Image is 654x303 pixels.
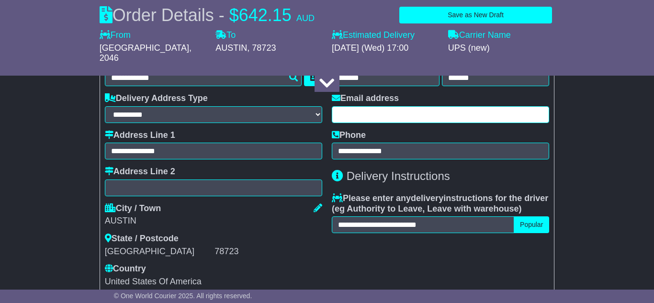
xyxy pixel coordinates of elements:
[347,169,450,182] span: Delivery Instructions
[448,43,555,54] div: UPS (new)
[215,43,247,53] span: AUSTIN
[105,167,175,177] label: Address Line 2
[105,234,179,244] label: State / Postcode
[247,43,276,53] span: , 78723
[332,130,366,141] label: Phone
[105,130,175,141] label: Address Line 1
[215,30,236,41] label: To
[448,30,511,41] label: Carrier Name
[514,216,549,233] button: Popular
[100,30,131,41] label: From
[114,292,252,300] span: © One World Courier 2025. All rights reserved.
[100,5,315,25] div: Order Details -
[214,247,322,257] div: 78723
[105,277,202,286] span: United States Of America
[332,43,439,54] div: [DATE] (Wed) 17:00
[411,193,443,203] span: delivery
[105,264,146,274] label: Country
[229,5,239,25] span: $
[100,43,189,53] span: [GEOGRAPHIC_DATA]
[332,30,439,41] label: Estimated Delivery
[100,43,192,63] span: , 2046
[239,5,292,25] span: 642.15
[399,7,553,23] button: Save as New Draft
[105,93,208,104] label: Delivery Address Type
[105,247,213,257] div: [GEOGRAPHIC_DATA]
[105,203,161,214] label: City / Town
[105,216,322,226] div: AUSTIN
[332,193,549,214] label: Please enter any instructions for the driver ( )
[296,13,315,23] span: AUD
[332,93,399,104] label: Email address
[335,204,519,213] span: eg Authority to Leave, Leave with warehouse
